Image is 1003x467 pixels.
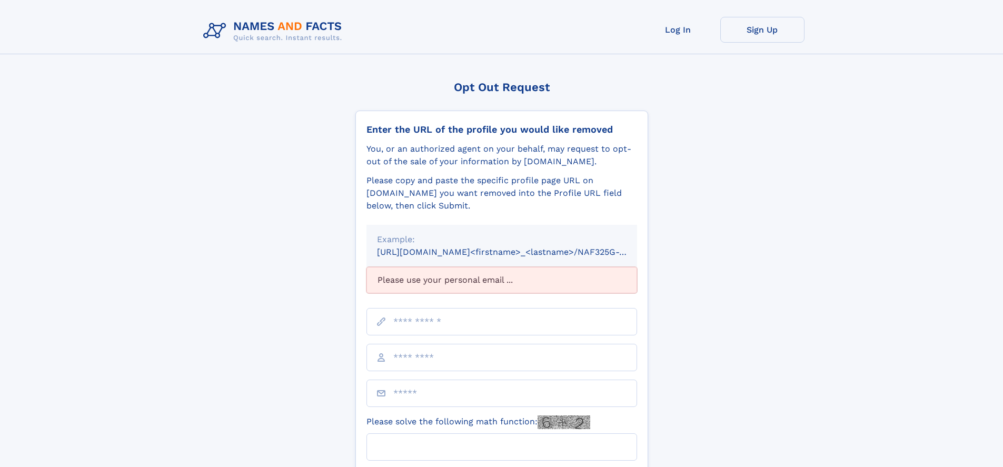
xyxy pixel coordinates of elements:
small: [URL][DOMAIN_NAME]<firstname>_<lastname>/NAF325G-xxxxxxxx [377,247,657,257]
div: Example: [377,233,627,246]
div: Please copy and paste the specific profile page URL on [DOMAIN_NAME] you want removed into the Pr... [366,174,637,212]
div: Please use your personal email ... [366,267,637,293]
div: You, or an authorized agent on your behalf, may request to opt-out of the sale of your informatio... [366,143,637,168]
a: Sign Up [720,17,805,43]
label: Please solve the following math function: [366,415,590,429]
img: Logo Names and Facts [199,17,351,45]
a: Log In [636,17,720,43]
div: Enter the URL of the profile you would like removed [366,124,637,135]
div: Opt Out Request [355,81,648,94]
